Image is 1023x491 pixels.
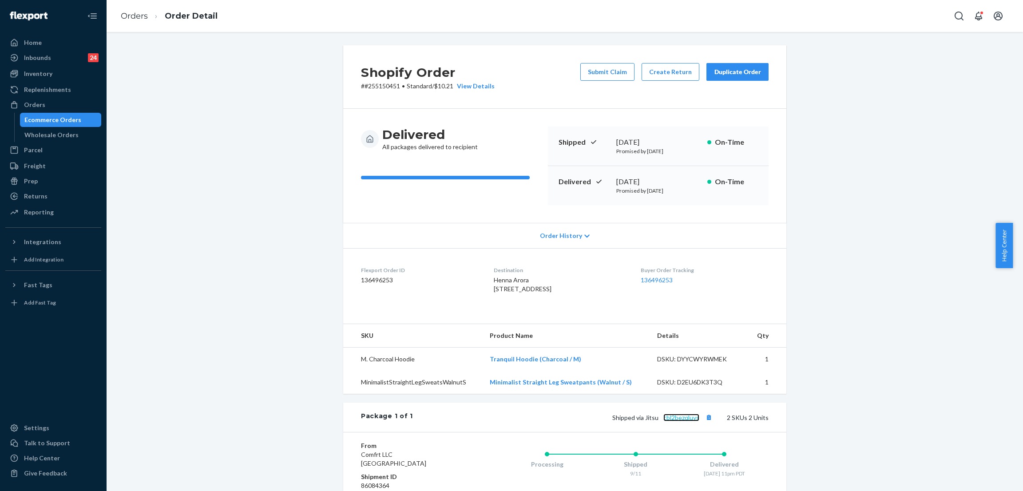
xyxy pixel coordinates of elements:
div: Settings [24,424,49,432]
a: Reporting [5,205,101,219]
button: Close Navigation [83,7,101,25]
ol: breadcrumbs [114,3,225,29]
p: # #255150451 / $10.21 [361,82,495,91]
div: Integrations [24,238,61,246]
a: Inventory [5,67,101,81]
th: Product Name [483,324,650,348]
p: Promised by [DATE] [616,187,700,194]
div: Add Fast Tag [24,299,56,306]
div: DSKU: D2EU6DK3T3Q [657,378,741,387]
div: 24 [88,53,99,62]
a: Wholesale Orders [20,128,102,142]
div: DSKU: DYYCWYRWMEK [657,355,741,364]
a: Settings [5,421,101,435]
div: Prep [24,177,38,186]
button: Submit Claim [580,63,634,81]
button: Duplicate Order [706,63,769,81]
a: Tranquil Hoodie (Charcoal / M) [490,355,581,363]
a: Orders [5,98,101,112]
a: Returns [5,189,101,203]
button: Open account menu [989,7,1007,25]
td: MinimalistStraightLegSweatsWalnutS [343,371,483,394]
button: Open Search Box [950,7,968,25]
h2: Shopify Order [361,63,495,82]
div: Talk to Support [24,439,70,447]
dt: Shipment ID [361,472,467,481]
div: Fast Tags [24,281,52,289]
a: Prep [5,174,101,188]
div: Add Integration [24,256,63,263]
a: Talk to Support [5,436,101,450]
p: Promised by [DATE] [616,147,700,155]
div: [DATE] [616,177,700,187]
button: Fast Tags [5,278,101,292]
button: View Details [453,82,495,91]
a: Minimalist Straight Leg Sweatpants (Walnut / S) [490,378,632,386]
td: 1 [747,348,786,371]
a: 136496253 [641,276,673,284]
div: [DATE] [616,137,700,147]
button: Give Feedback [5,466,101,480]
button: Create Return [642,63,699,81]
span: Order History [540,231,582,240]
span: Standard [407,82,432,90]
div: 9/11 [591,470,680,477]
td: M. Charcoal Hoodie [343,348,483,371]
td: 1 [747,371,786,394]
a: Orders [121,11,148,21]
p: Delivered [559,177,609,187]
div: All packages delivered to recipient [382,127,478,151]
a: Help Center [5,451,101,465]
div: Orders [24,100,45,109]
div: Processing [503,460,591,469]
img: Flexport logo [10,12,48,20]
button: Integrations [5,235,101,249]
th: Details [650,324,748,348]
dt: Flexport Order ID [361,266,480,274]
a: Parcel [5,143,101,157]
button: Help Center [995,223,1013,268]
a: cbl2bezqluys [663,414,699,421]
a: Add Fast Tag [5,296,101,310]
dt: From [361,441,467,450]
a: Freight [5,159,101,173]
dt: Destination [494,266,626,274]
div: Duplicate Order [714,67,761,76]
a: Order Detail [165,11,218,21]
div: Home [24,38,42,47]
div: Reporting [24,208,54,217]
div: Returns [24,192,48,201]
span: Henna Arora [STREET_ADDRESS] [494,276,551,293]
div: Freight [24,162,46,170]
p: On-Time [715,177,758,187]
h3: Delivered [382,127,478,143]
p: On-Time [715,137,758,147]
dt: Buyer Order Tracking [641,266,769,274]
th: Qty [747,324,786,348]
div: [DATE] 11pm PDT [680,470,769,477]
div: Ecommerce Orders [24,115,81,124]
button: Open notifications [970,7,987,25]
span: Comfrt LLC [GEOGRAPHIC_DATA] [361,451,426,467]
a: Add Integration [5,253,101,267]
div: 2 SKUs 2 Units [413,412,769,423]
dd: 136496253 [361,276,480,285]
p: Shipped [559,137,609,147]
div: Wholesale Orders [24,131,79,139]
span: • [402,82,405,90]
div: Delivered [680,460,769,469]
span: Shipped via Jitsu [612,414,714,421]
div: Help Center [24,454,60,463]
a: Inbounds24 [5,51,101,65]
div: Replenishments [24,85,71,94]
div: Package 1 of 1 [361,412,413,423]
div: Give Feedback [24,469,67,478]
div: Shipped [591,460,680,469]
div: Inventory [24,69,52,78]
div: Inbounds [24,53,51,62]
dd: 86084364 [361,481,467,490]
a: Home [5,36,101,50]
div: Parcel [24,146,43,154]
